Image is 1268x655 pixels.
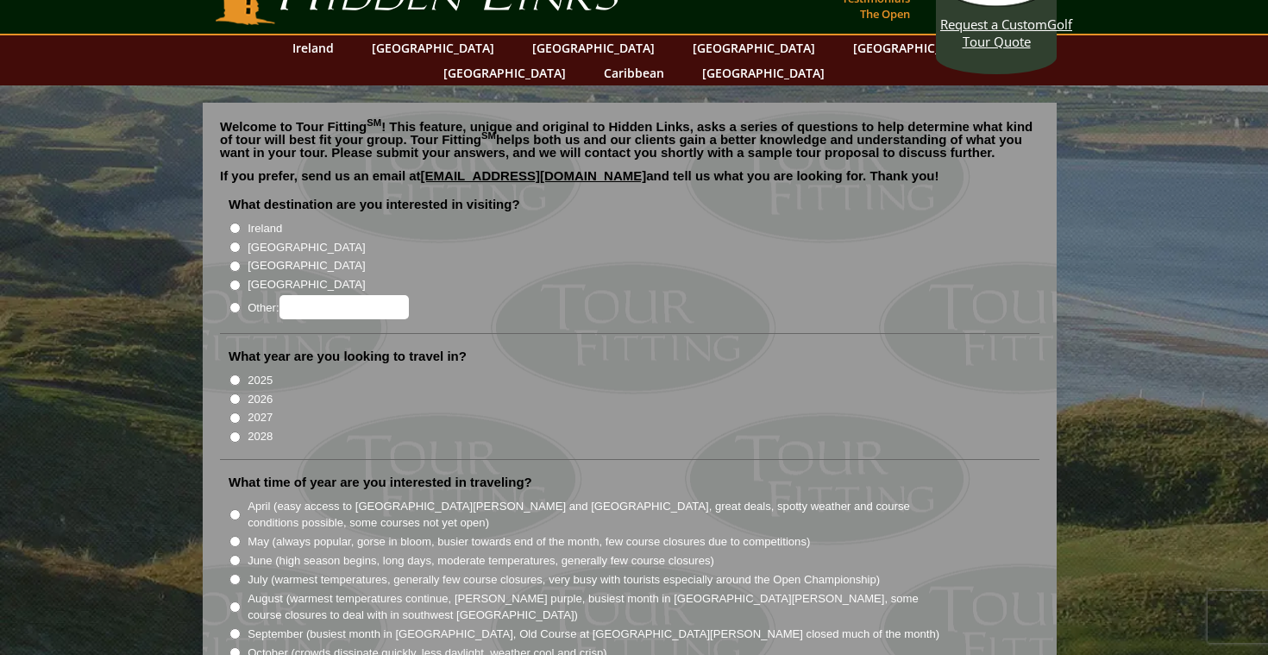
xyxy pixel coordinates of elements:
[284,35,342,60] a: Ireland
[363,35,503,60] a: [GEOGRAPHIC_DATA]
[248,498,941,532] label: April (easy access to [GEOGRAPHIC_DATA][PERSON_NAME] and [GEOGRAPHIC_DATA], great deals, spotty w...
[524,35,663,60] a: [GEOGRAPHIC_DATA]
[248,571,880,589] label: July (warmest temperatures, generally few course closures, very busy with tourists especially aro...
[481,130,496,141] sup: SM
[248,295,408,319] label: Other:
[279,295,409,319] input: Other:
[248,590,941,624] label: August (warmest temperatures continue, [PERSON_NAME] purple, busiest month in [GEOGRAPHIC_DATA][P...
[220,169,1039,195] p: If you prefer, send us an email at and tell us what you are looking for. Thank you!
[248,372,273,389] label: 2025
[248,276,365,293] label: [GEOGRAPHIC_DATA]
[229,196,520,213] label: What destination are you interested in visiting?
[684,35,824,60] a: [GEOGRAPHIC_DATA]
[220,120,1039,159] p: Welcome to Tour Fitting ! This feature, unique and original to Hidden Links, asks a series of que...
[229,348,467,365] label: What year are you looking to travel in?
[248,220,282,237] label: Ireland
[367,117,381,128] sup: SM
[940,16,1047,33] span: Request a Custom
[694,60,833,85] a: [GEOGRAPHIC_DATA]
[248,533,810,551] label: May (always popular, gorse in bloom, busier towards end of the month, few course closures due to ...
[248,257,365,274] label: [GEOGRAPHIC_DATA]
[421,168,647,183] a: [EMAIL_ADDRESS][DOMAIN_NAME]
[248,626,939,643] label: September (busiest month in [GEOGRAPHIC_DATA], Old Course at [GEOGRAPHIC_DATA][PERSON_NAME] close...
[595,60,673,85] a: Caribbean
[435,60,574,85] a: [GEOGRAPHIC_DATA]
[248,428,273,445] label: 2028
[248,409,273,426] label: 2027
[248,239,365,256] label: [GEOGRAPHIC_DATA]
[248,391,273,408] label: 2026
[856,2,914,26] a: The Open
[229,474,532,491] label: What time of year are you interested in traveling?
[844,35,984,60] a: [GEOGRAPHIC_DATA]
[248,552,714,570] label: June (high season begins, long days, moderate temperatures, generally few course closures)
